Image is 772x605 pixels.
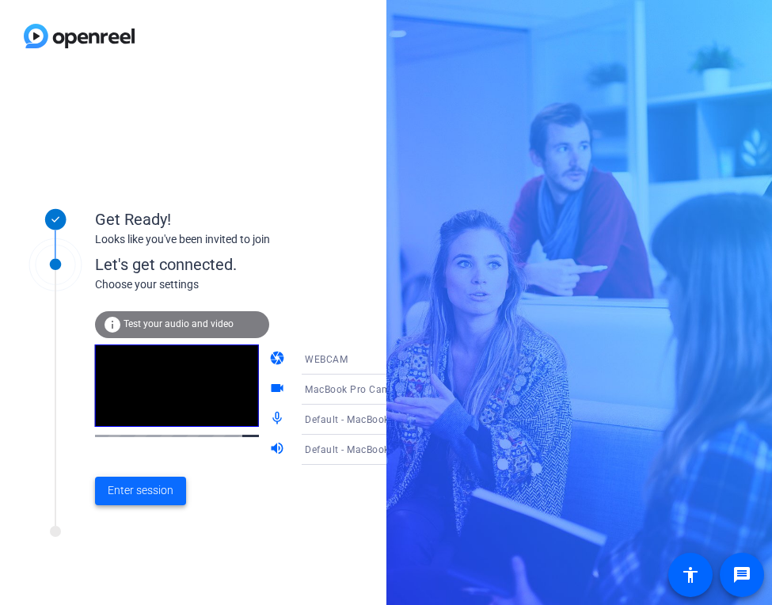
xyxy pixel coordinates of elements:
span: Default - MacBook Pro Speakers (Built-in) [305,443,496,455]
span: WEBCAM [305,354,348,365]
mat-icon: info [103,315,122,334]
span: Default - MacBook Pro Microphone (Built-in) [305,413,508,425]
div: Let's get connected. [95,253,444,276]
span: Enter session [108,482,173,499]
mat-icon: volume_up [269,440,288,459]
mat-icon: accessibility [681,565,700,584]
div: Choose your settings [95,276,444,293]
mat-icon: message [732,565,751,584]
span: MacBook Pro Camera (0000:0001) [305,382,466,395]
button: Enter session [95,477,186,505]
div: Looks like you've been invited to join [95,231,412,248]
div: Get Ready! [95,207,412,231]
span: Test your audio and video [124,318,234,329]
mat-icon: mic_none [269,410,288,429]
mat-icon: videocam [269,380,288,399]
mat-icon: camera [269,350,288,369]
